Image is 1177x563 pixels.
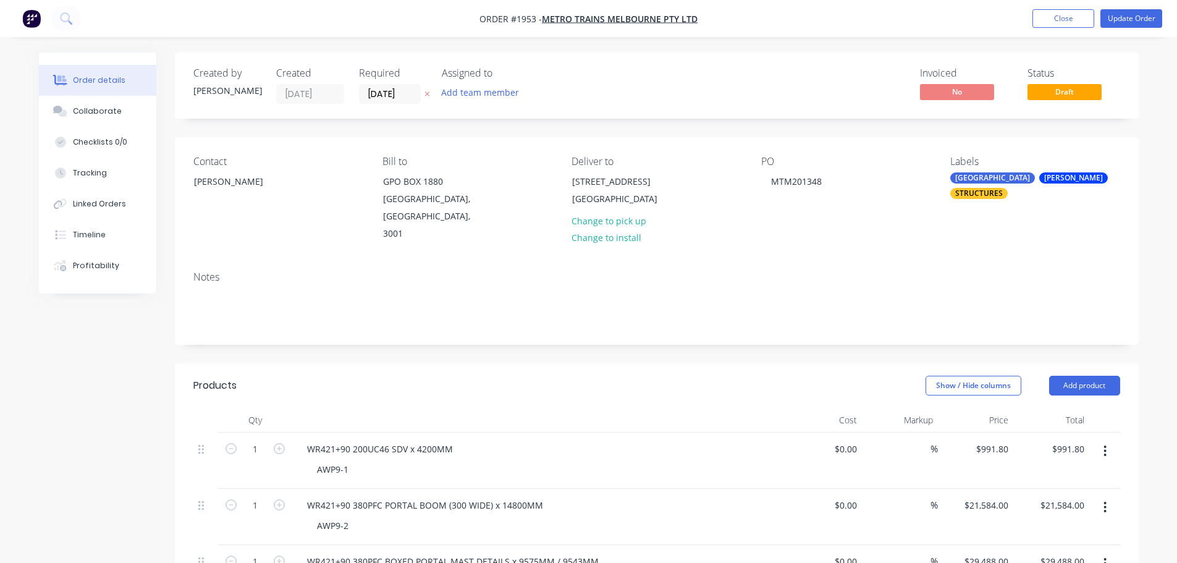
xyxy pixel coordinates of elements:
[22,9,41,28] img: Factory
[39,96,156,127] button: Collaborate
[307,460,358,478] div: AWP9-1
[1049,376,1120,396] button: Add product
[950,188,1008,199] div: STRUCTURES
[39,65,156,96] button: Order details
[1039,172,1108,184] div: [PERSON_NAME]
[218,408,292,433] div: Qty
[383,190,486,242] div: [GEOGRAPHIC_DATA], [GEOGRAPHIC_DATA], 3001
[359,67,427,79] div: Required
[193,67,261,79] div: Created by
[73,229,106,240] div: Timeline
[862,408,938,433] div: Markup
[276,67,344,79] div: Created
[479,13,542,25] span: Order #1953 -
[761,172,832,190] div: MTM201348
[382,156,552,167] div: Bill to
[184,172,307,212] div: [PERSON_NAME]
[297,440,463,458] div: WR421+90 200UC46 SDV x 4200MM
[938,408,1014,433] div: Price
[930,498,938,512] span: %
[565,212,652,229] button: Change to pick up
[307,517,358,535] div: AWP9-2
[787,408,863,433] div: Cost
[950,156,1120,167] div: Labels
[73,137,127,148] div: Checklists 0/0
[442,84,526,101] button: Add team member
[565,229,648,246] button: Change to install
[1013,408,1089,433] div: Total
[39,250,156,281] button: Profitability
[73,198,126,210] div: Linked Orders
[562,172,685,212] div: [STREET_ADDRESS][GEOGRAPHIC_DATA]
[1027,67,1120,79] div: Status
[442,67,565,79] div: Assigned to
[39,127,156,158] button: Checklists 0/0
[920,67,1013,79] div: Invoiced
[39,158,156,188] button: Tracking
[434,84,525,101] button: Add team member
[1032,9,1094,28] button: Close
[572,156,741,167] div: Deliver to
[193,271,1120,283] div: Notes
[194,173,297,190] div: [PERSON_NAME]
[920,84,994,99] span: No
[383,173,486,190] div: GPO BOX 1880
[572,173,675,190] div: [STREET_ADDRESS]
[926,376,1021,396] button: Show / Hide columns
[373,172,496,243] div: GPO BOX 1880[GEOGRAPHIC_DATA], [GEOGRAPHIC_DATA], 3001
[761,156,930,167] div: PO
[1027,84,1102,99] span: Draft
[572,190,675,208] div: [GEOGRAPHIC_DATA]
[193,84,261,97] div: [PERSON_NAME]
[542,13,698,25] a: METRO TRAINS MELBOURNE PTY LTD
[39,219,156,250] button: Timeline
[193,156,363,167] div: Contact
[73,75,125,86] div: Order details
[73,260,119,271] div: Profitability
[950,172,1035,184] div: [GEOGRAPHIC_DATA]
[73,106,122,117] div: Collaborate
[193,378,237,393] div: Products
[297,496,553,514] div: WR421+90 380PFC PORTAL BOOM (300 WIDE) x 14800MM
[930,442,938,456] span: %
[1100,9,1162,28] button: Update Order
[39,188,156,219] button: Linked Orders
[73,167,107,179] div: Tracking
